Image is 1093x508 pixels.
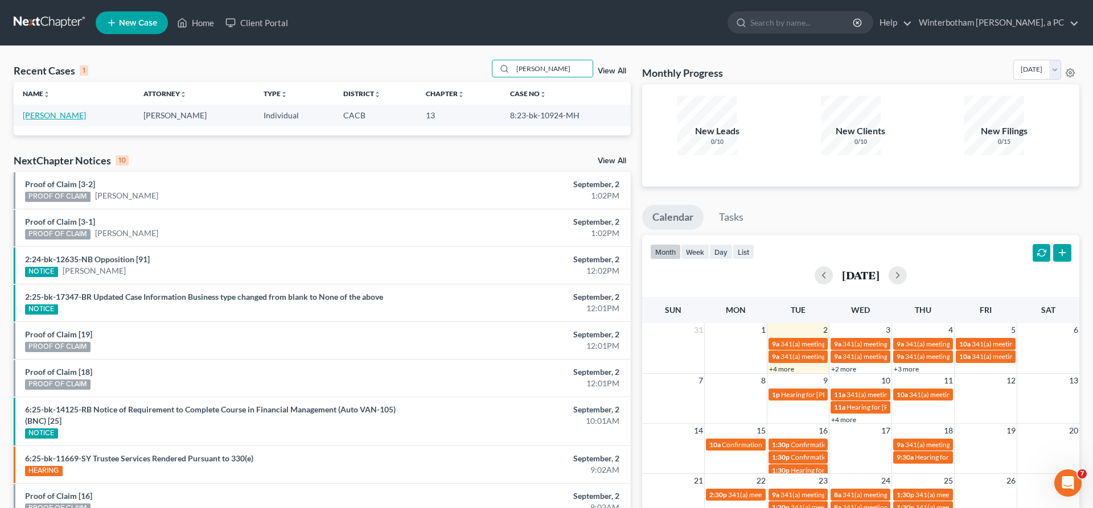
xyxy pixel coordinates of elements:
a: Help [874,13,912,33]
div: NOTICE [25,428,58,439]
span: 10a [959,352,971,361]
span: 341(a) meeting for [PERSON_NAME] [843,490,952,499]
div: New Filings [964,125,1044,138]
button: list [733,244,754,259]
span: 3 [885,323,891,337]
span: 18 [943,424,954,437]
div: New Clients [821,125,901,138]
span: 341(a) meeting for [PERSON_NAME] [780,490,890,499]
a: Calendar [642,205,704,230]
a: Home [171,13,220,33]
span: 4 [947,323,954,337]
span: 341(a) meeting for [PERSON_NAME] [905,440,1015,449]
a: 2:24-bk-12635-NB Opposition [91] [25,254,150,264]
span: 10a [959,340,971,348]
span: 12 [1005,374,1017,387]
button: month [650,244,681,259]
a: 2:25-bk-17347-BR Updated Case Information Business type changed from blank to None of the above [25,292,383,302]
a: [PERSON_NAME] [95,228,158,239]
span: 13 [1068,374,1079,387]
span: 341(a) meeting for [PERSON_NAME] and [PERSON_NAME] [843,352,1020,361]
span: 1:30p [772,440,790,449]
div: PROOF OF CLAIM [25,229,91,239]
i: unfold_more [281,91,287,98]
span: 9 [822,374,829,387]
td: Individual [254,105,334,126]
a: Proof of Claim [18] [25,367,92,377]
span: 23 [817,474,829,488]
iframe: Intercom live chat [1054,469,1082,497]
span: 11a [834,403,845,411]
div: September, 2 [429,329,619,340]
span: 9a [834,340,841,348]
a: Districtunfold_more [343,89,381,98]
div: PROOF OF CLAIM [25,342,91,352]
span: Confirmation hearing for [PERSON_NAME] [722,440,851,449]
span: 22 [755,474,767,488]
span: 10a [897,390,908,399]
span: 1:30p [772,453,790,461]
div: September, 2 [429,404,619,415]
div: 1:02PM [429,228,619,239]
span: 10a [709,440,721,449]
span: 341(a) meeting for [PERSON_NAME] [PERSON_NAME] and [PERSON_NAME] [780,340,1012,348]
span: Confirmation hearing for [PERSON_NAME] [791,453,920,461]
a: [PERSON_NAME] [63,265,126,276]
a: Client Portal [220,13,294,33]
span: Hearing for [PERSON_NAME] and [PERSON_NAME] [781,390,937,399]
div: 1 [80,65,88,76]
span: 341(a) meeting for [PERSON_NAME] [905,352,1015,361]
div: 12:02PM [429,265,619,276]
td: 13 [417,105,501,126]
span: 11a [834,390,845,399]
td: CACB [334,105,417,126]
div: New Leads [677,125,757,138]
div: 10 [116,155,129,166]
a: View All [598,67,626,75]
span: 341(a) meeting for [PERSON_NAME] [905,340,1015,348]
a: +3 more [894,365,919,373]
span: 24 [880,474,891,488]
a: Typeunfold_more [264,89,287,98]
span: 9:30a [897,453,914,461]
span: 1:30p [897,490,914,499]
span: Hearing for [PERSON_NAME] and [PERSON_NAME] [915,453,1071,461]
span: 9a [897,340,904,348]
a: Proof of Claim [16] [25,491,92,501]
td: 8:23-bk-10924-MH [501,105,631,126]
div: PROOF OF CLAIM [25,192,91,202]
span: 8 [760,374,767,387]
input: Search by name... [513,60,593,77]
div: HEARING [25,466,63,476]
div: September, 2 [429,254,619,265]
a: Proof of Claim [3-1] [25,217,95,226]
div: September, 2 [429,216,619,228]
div: 9:02AM [429,464,619,476]
span: 2:30p [709,490,727,499]
div: NOTICE [25,267,58,277]
a: +4 more [831,415,856,424]
a: Chapterunfold_more [426,89,465,98]
div: September, 2 [429,490,619,502]
span: Hearing for [PERSON_NAME] and [PERSON_NAME] [791,466,947,474]
span: Hearing for [PERSON_NAME] [847,403,935,411]
div: 0/15 [964,138,1044,146]
div: September, 2 [429,179,619,190]
span: 8a [834,490,841,499]
span: Thu [915,305,931,315]
span: 26 [1005,474,1017,488]
span: Mon [726,305,746,315]
div: September, 2 [429,366,619,378]
span: 16 [817,424,829,437]
span: 341(a) meeting for [PERSON_NAME] [915,490,1025,499]
span: 15 [755,424,767,437]
div: 12:01PM [429,340,619,352]
span: 1 [760,323,767,337]
span: 5 [1010,323,1017,337]
button: week [681,244,709,259]
span: 11 [943,374,954,387]
span: 10 [880,374,891,387]
div: NOTICE [25,304,58,315]
h3: Monthly Progress [642,66,723,80]
div: Recent Cases [14,64,88,77]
